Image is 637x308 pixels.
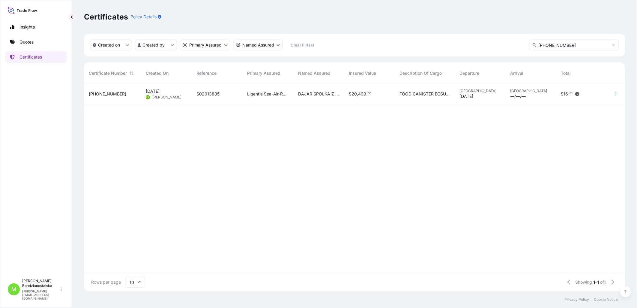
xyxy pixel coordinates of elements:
p: Quotes [19,39,34,45]
a: Quotes [5,36,67,48]
span: Insured Value [349,70,376,76]
span: of 1 [600,279,606,285]
p: [PERSON_NAME] Bohdzianostalska [22,279,59,288]
p: Certificates [84,12,128,22]
a: Insights [5,21,67,33]
span: [DATE] [459,93,473,99]
button: createdOn Filter options [90,40,132,50]
button: cargoOwner Filter options [233,40,283,50]
span: , [357,92,358,96]
a: Privacy Policy [564,297,589,302]
p: Primary Assured [189,42,222,48]
span: Rows per page [91,279,121,285]
span: Created On [146,70,169,76]
span: FOOD CANISTER EGSU 9297909 EMCWBL 0454 40 HC 4674 00 KG 61 562 M 3 2280 CTN [399,91,450,97]
span: Named Assured [298,70,330,76]
span: [GEOGRAPHIC_DATA] [510,89,552,93]
span: Primary Assured [247,70,281,76]
span: . [366,92,367,95]
button: Sort [128,70,135,77]
p: Clear Filters [291,42,315,48]
span: M [11,286,16,292]
span: $ [561,92,564,96]
span: 81 [570,92,573,95]
span: Description Of Cargo [399,70,442,76]
input: Search Certificate or Reference... [529,40,619,50]
span: —/—/— [510,93,526,99]
span: DAJAR SPOLKA Z O.O. [298,91,339,97]
span: Departure [459,70,479,76]
p: Policy Details [130,14,157,20]
p: Created by [143,42,165,48]
span: 499 [358,92,366,96]
button: createdBy Filter options [135,40,177,50]
p: Named Assured [242,42,274,48]
p: [PERSON_NAME][EMAIL_ADDRESS][DOMAIN_NAME] [22,289,59,300]
p: Created on [98,42,120,48]
span: Reference [196,70,217,76]
span: 16 [564,92,568,96]
span: [GEOGRAPHIC_DATA] [459,89,501,93]
a: Certificates [5,51,67,63]
span: Total [561,70,571,76]
span: [DATE] [146,88,160,94]
span: ŻA [146,94,150,100]
span: Ligentia Sea-Air-Rail Sp. z o.o. [247,91,289,97]
span: 20 [351,92,357,96]
span: . [569,92,570,95]
span: 1-1 [594,279,599,285]
span: Showing [576,279,592,285]
button: distributor Filter options [180,40,230,50]
span: Arrival [510,70,524,76]
span: [PERSON_NAME] [152,95,181,100]
span: $ [349,92,351,96]
span: [PHONE_NUMBER] [89,91,126,97]
span: Certificate Number [89,70,127,76]
span: S02013885 [196,91,220,97]
button: Clear Filters [286,40,319,50]
a: Cookie Notice [594,297,618,302]
span: 60 [368,92,371,95]
p: Certificates [19,54,42,60]
p: Insights [19,24,35,30]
